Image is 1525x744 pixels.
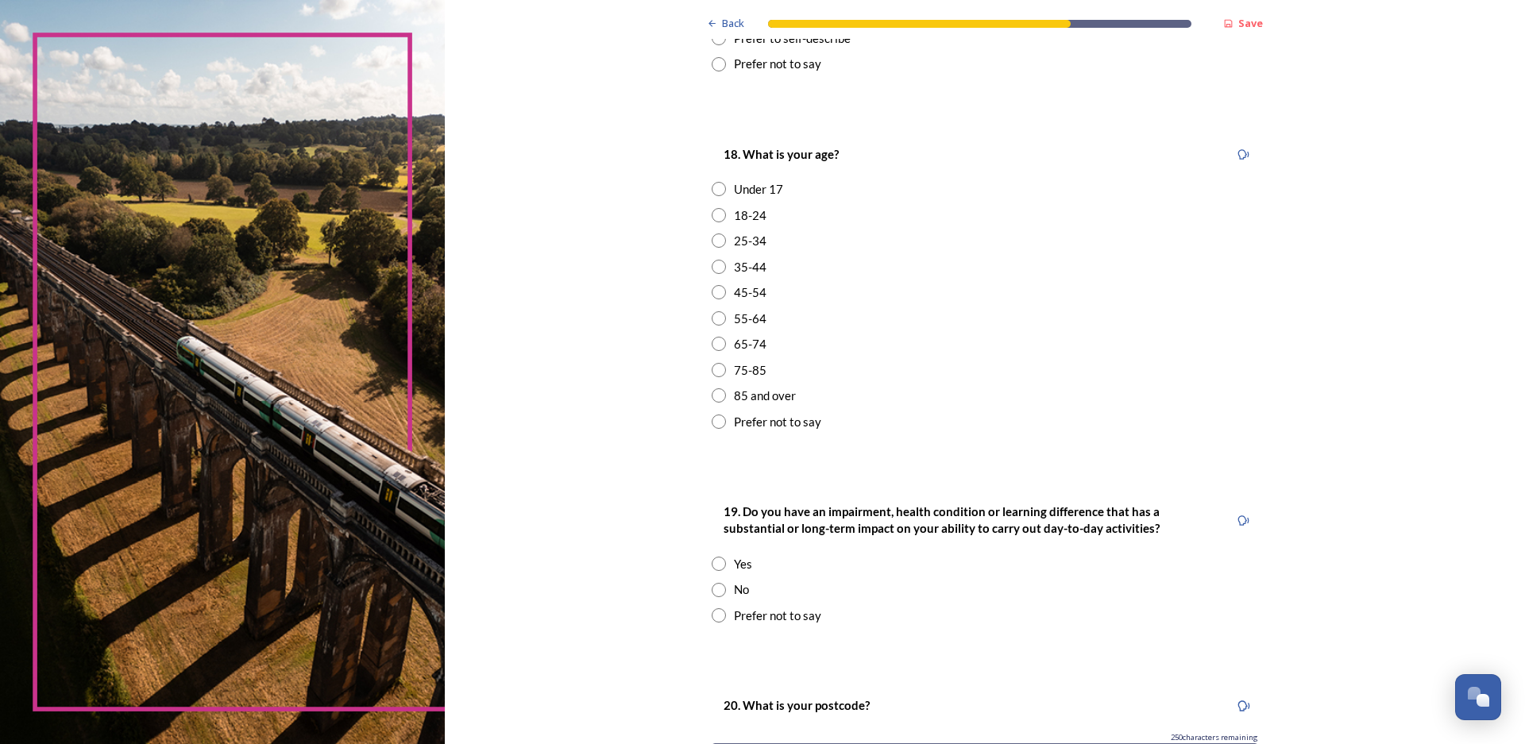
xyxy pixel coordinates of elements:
strong: 19. Do you have an impairment, health condition or learning difference that has a substantial or ... [724,504,1162,535]
button: Open Chat [1455,674,1501,720]
div: 85 and over [734,387,796,405]
div: Prefer not to say [734,55,821,73]
div: 65-74 [734,335,766,353]
div: 45-54 [734,283,766,302]
div: Prefer not to say [734,413,821,431]
strong: Save [1238,16,1263,30]
div: 35-44 [734,258,766,276]
strong: 20. What is your postcode? [724,698,870,712]
div: Yes [734,555,752,573]
div: Under 17 [734,180,783,199]
div: 55-64 [734,310,766,328]
div: 25-34 [734,232,766,250]
div: 75-85 [734,361,766,380]
div: Prefer not to say [734,607,821,625]
span: 250 characters remaining [1171,732,1258,743]
div: No [734,580,749,599]
strong: 18. What is your age? [724,147,839,161]
span: Back [722,16,744,31]
div: 18-24 [734,206,766,225]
